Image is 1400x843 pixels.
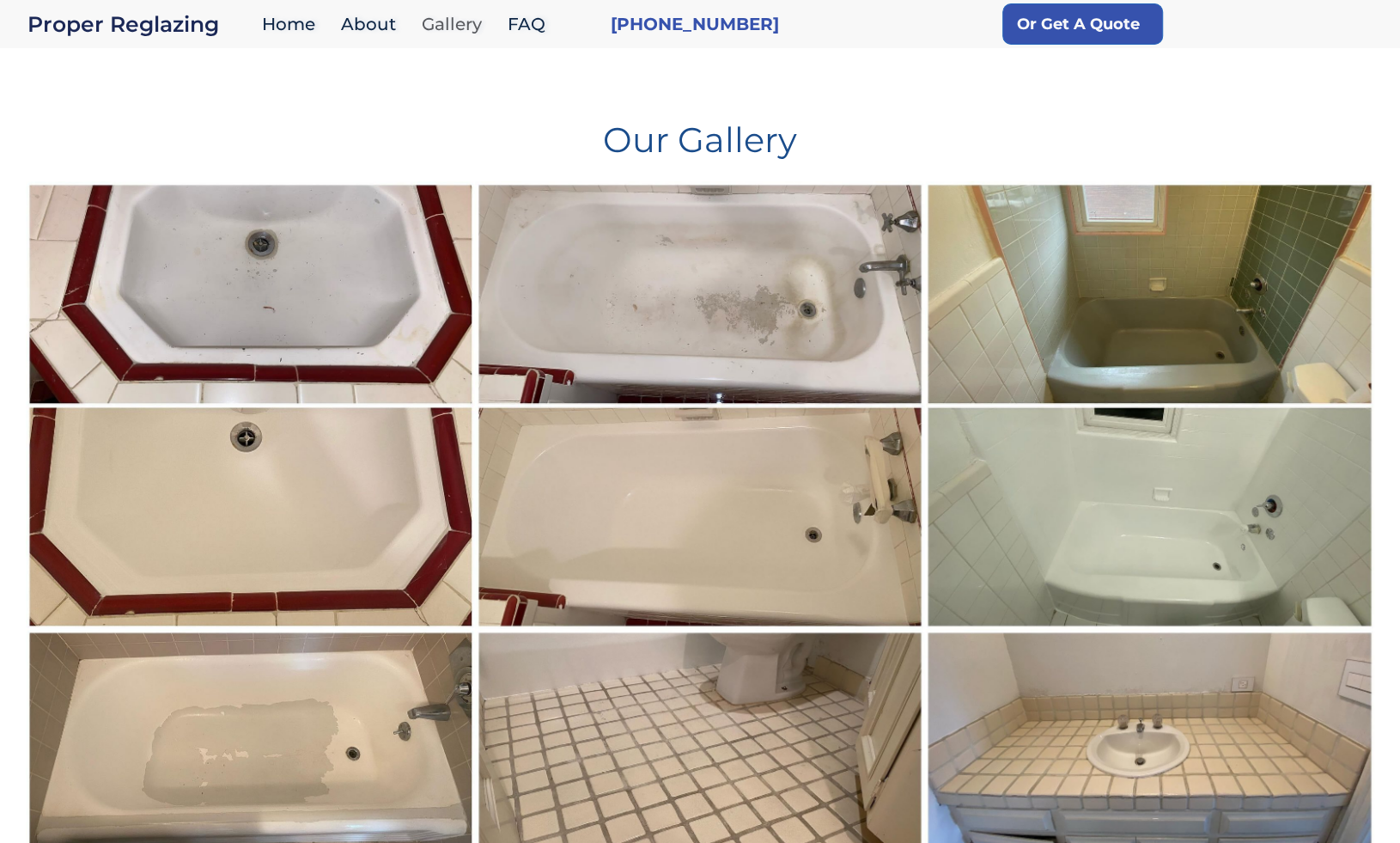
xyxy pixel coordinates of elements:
a: #gallery... [475,181,924,629]
a: home [27,12,253,36]
img: #gallery... [474,180,925,630]
a: FAQ [499,6,563,43]
a: Home [253,6,332,43]
div: Proper Reglazing [27,12,253,36]
a: ... [925,181,1374,629]
h1: Our Gallery [26,109,1374,157]
a: Gallery [413,6,499,43]
img: #gallery... [25,180,476,630]
a: About [332,6,413,43]
img: ... [924,180,1375,630]
a: [PHONE_NUMBER] [611,12,779,36]
a: #gallery... [26,181,475,629]
a: Or Get A Quote [1002,3,1163,45]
